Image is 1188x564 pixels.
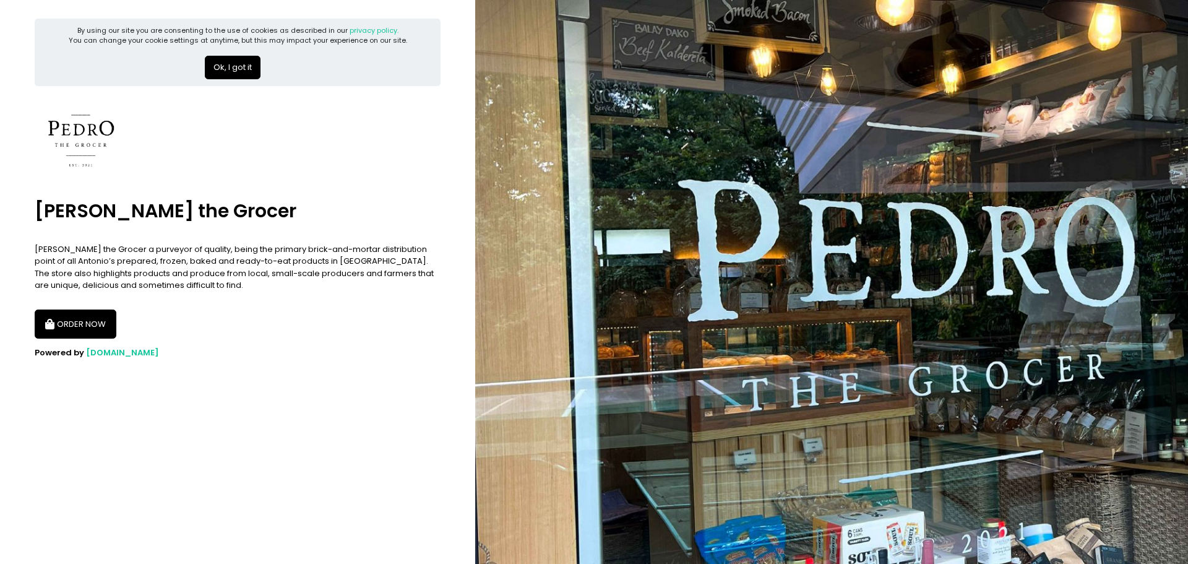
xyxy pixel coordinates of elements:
[205,56,260,79] button: Ok, I got it
[35,187,441,235] div: [PERSON_NAME] the Grocer
[35,310,116,339] button: ORDER NOW
[35,94,127,187] img: Pedro the Grocer
[35,243,441,292] div: [PERSON_NAME] the Grocer a purveyor of quality, being the primary brick-and-mortar distribution p...
[69,25,407,46] div: By using our site you are consenting to the use of cookies as described in our You can change you...
[35,347,441,359] div: Powered by
[350,25,398,35] a: privacy policy.
[86,347,159,358] a: [DOMAIN_NAME]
